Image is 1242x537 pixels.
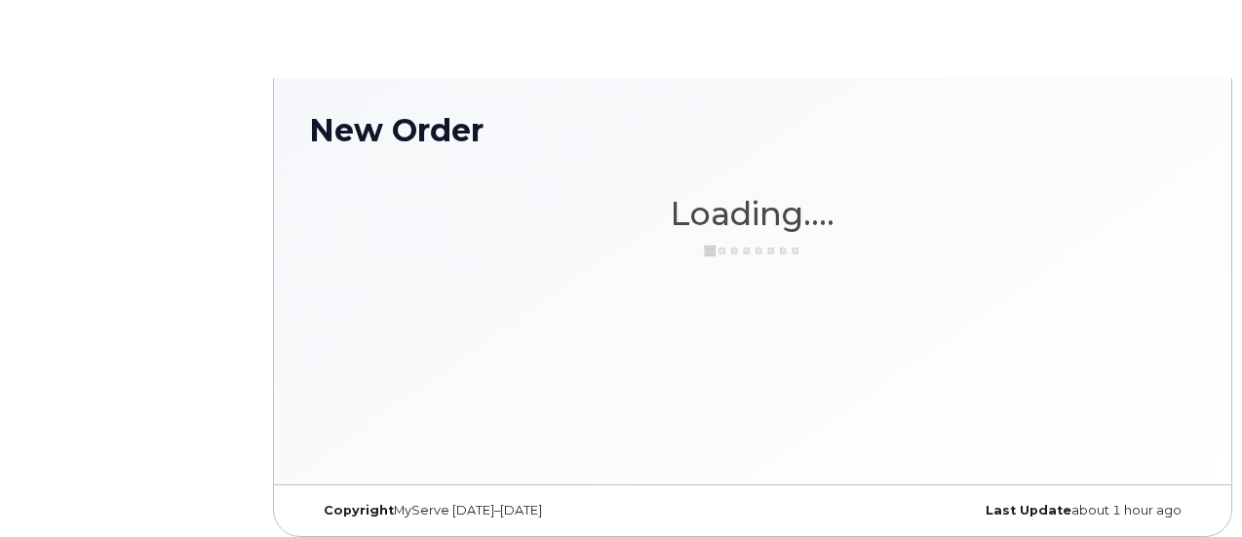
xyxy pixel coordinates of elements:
[309,113,1196,147] h1: New Order
[986,503,1071,518] strong: Last Update
[309,503,604,518] div: MyServe [DATE]–[DATE]
[309,196,1196,231] h1: Loading....
[901,503,1196,518] div: about 1 hour ago
[704,244,801,258] img: ajax-loader-3a6953c30dc77f0bf724df975f13086db4f4c1262e45940f03d1251963f1bf2e.gif
[324,503,394,518] strong: Copyright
